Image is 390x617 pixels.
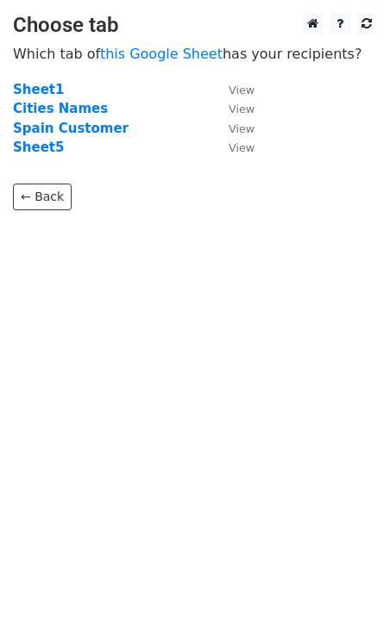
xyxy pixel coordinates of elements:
[100,46,223,62] a: this Google Sheet
[13,121,129,136] a: Spain Customer
[13,101,108,116] a: Cities Names
[13,13,377,38] h3: Choose tab
[229,103,255,115] small: View
[211,82,255,97] a: View
[13,184,72,210] a: ← Back
[13,82,64,97] a: Sheet1
[229,141,255,154] small: View
[229,84,255,97] small: View
[211,140,255,155] a: View
[211,121,255,136] a: View
[13,140,64,155] a: Sheet5
[211,101,255,116] a: View
[229,122,255,135] small: View
[13,45,377,63] p: Which tab of has your recipients?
